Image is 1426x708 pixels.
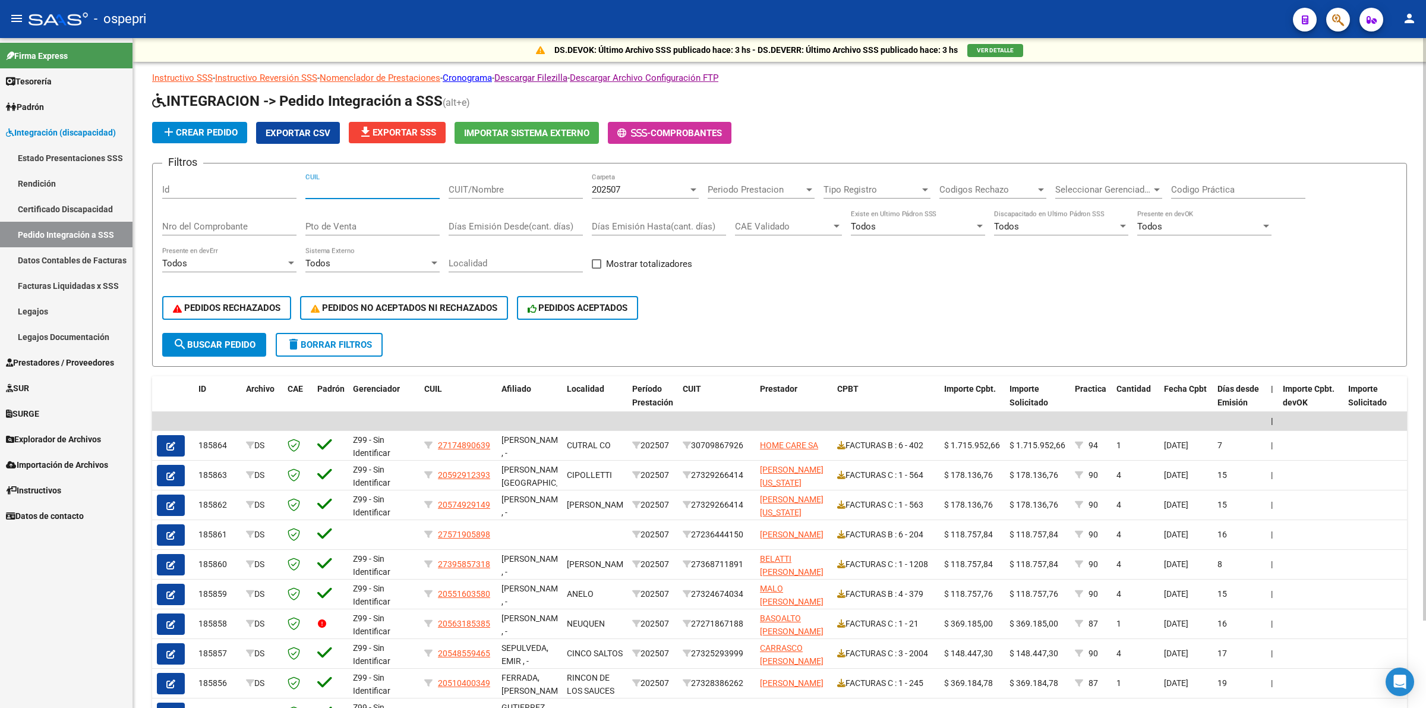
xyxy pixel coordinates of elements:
div: FACTURAS B : 6 - 402 [837,439,935,452]
span: HOME CARE SA [760,440,818,450]
span: [DATE] [1164,649,1188,658]
span: 4 [1116,530,1121,539]
div: DS [246,439,278,452]
span: SUR [6,382,29,395]
span: Exportar SSS [358,127,436,138]
div: 202507 [632,587,673,601]
span: Z99 - Sin Identificar [353,435,390,458]
span: $ 118.757,84 [1009,530,1058,539]
div: 202507 [632,468,673,482]
span: Firma Express [6,49,68,62]
span: 15 [1217,470,1227,480]
span: $ 369.184,78 [1009,678,1058,688]
span: Explorador de Archivos [6,433,101,446]
span: 90 [1089,470,1098,480]
span: $ 148.447,30 [1009,649,1058,658]
datatable-header-cell: Importe Cpbt. [939,376,1005,429]
div: FACTURAS C : 1 - 563 [837,498,935,512]
span: $ 178.136,76 [944,500,993,509]
span: Instructivos [6,484,61,497]
span: Z99 - Sin Identificar [353,554,390,577]
span: SURGE [6,407,39,420]
span: NEUQUEN [567,619,605,628]
span: 7 [1217,440,1222,450]
div: 202507 [632,617,673,631]
span: $ 178.136,76 [1009,470,1058,480]
span: Todos [1137,221,1162,232]
span: 1 [1116,678,1121,688]
span: [DATE] [1164,559,1188,569]
div: 27325293999 [683,647,750,660]
span: 90 [1089,500,1098,509]
span: - [617,128,651,139]
span: Integración (discapacidad) [6,126,116,139]
div: FACTURAS B : 4 - 379 [837,587,935,601]
span: MALO [PERSON_NAME] [760,584,824,607]
span: Tipo Registro [824,184,920,195]
span: Z99 - Sin Identificar [353,584,390,607]
span: Codigos Rechazo [939,184,1036,195]
datatable-header-cell: Padrón [313,376,348,429]
span: [PERSON_NAME] , - [501,435,565,458]
div: 202507 [632,498,673,512]
div: 27329266414 [683,468,750,482]
p: - - - - - [152,71,1407,84]
span: [DATE] [1164,470,1188,480]
button: -Comprobantes [608,122,731,144]
span: [PERSON_NAME] [567,500,630,509]
span: Prestadores / Proveedores [6,356,114,369]
span: Datos de contacto [6,509,84,523]
span: | [1271,416,1273,426]
div: 202507 [632,676,673,690]
span: Comprobantes [651,128,722,139]
span: 4 [1116,649,1121,658]
datatable-header-cell: Importe Solicitado [1005,376,1070,429]
button: PEDIDOS ACEPTADOS [517,296,639,320]
span: | [1271,619,1273,628]
span: 16 [1217,619,1227,628]
span: 19 [1217,678,1227,688]
mat-icon: search [173,337,187,351]
span: Practica [1075,384,1106,394]
span: Importe Cpbt. devOK [1283,384,1334,407]
div: 202507 [632,558,673,571]
span: $ 118.757,76 [1009,589,1058,599]
a: Descargar Filezilla [494,73,567,83]
span: | [1271,384,1273,394]
span: Tesorería [6,75,52,88]
div: 185859 [198,587,236,601]
span: Gerenciador [353,384,400,394]
span: $ 148.447,30 [944,649,993,658]
span: PEDIDOS RECHAZADOS [173,303,280,313]
span: Z99 - Sin Identificar [353,673,390,696]
div: FACTURAS B : 6 - 204 [837,528,935,542]
button: PEDIDOS NO ACEPTADOS NI RECHAZADOS [300,296,508,320]
mat-icon: add [162,125,176,139]
span: [PERSON_NAME] , - [501,554,565,577]
span: $ 118.757,84 [1009,559,1058,569]
span: Z99 - Sin Identificar [353,613,390,637]
datatable-header-cell: CUIT [678,376,755,429]
div: 27368711891 [683,558,750,571]
span: $ 369.185,00 [1009,619,1058,628]
datatable-header-cell: Archivo [241,376,283,429]
span: $ 369.185,00 [944,619,993,628]
span: - ospepri [94,6,146,32]
span: Buscar Pedido [173,339,255,350]
span: | [1271,678,1273,688]
span: Crear Pedido [162,127,238,138]
div: FACTURAS C : 3 - 2004 [837,647,935,660]
button: Crear Pedido [152,122,247,143]
span: 27174890639 [438,440,490,450]
datatable-header-cell: Importe Cpbt. devOK [1278,376,1343,429]
div: 185864 [198,439,236,452]
span: [DATE] [1164,678,1188,688]
span: BASOALTO [PERSON_NAME] [760,613,824,637]
button: PEDIDOS RECHAZADOS [162,296,291,320]
a: Descargar Archivo Configuración FTP [570,73,718,83]
span: [DATE] [1164,589,1188,599]
div: DS [246,676,278,690]
span: ANELO [567,589,594,599]
span: Exportar CSV [266,128,330,139]
div: FACTURAS C : 1 - 245 [837,676,935,690]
